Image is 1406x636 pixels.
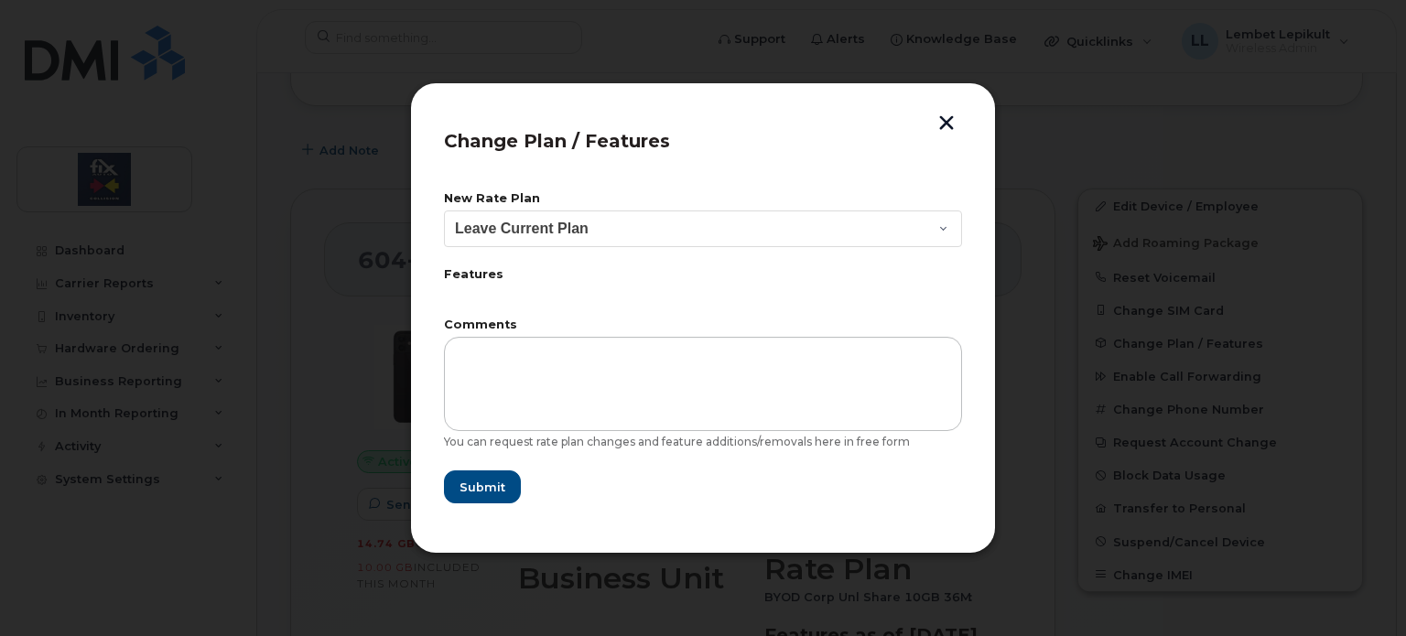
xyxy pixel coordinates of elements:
[444,130,670,152] span: Change Plan / Features
[444,470,521,503] button: Submit
[444,193,962,205] label: New Rate Plan
[460,479,505,496] span: Submit
[444,319,962,331] label: Comments
[444,269,962,281] label: Features
[444,435,962,449] div: You can request rate plan changes and feature additions/removals here in free form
